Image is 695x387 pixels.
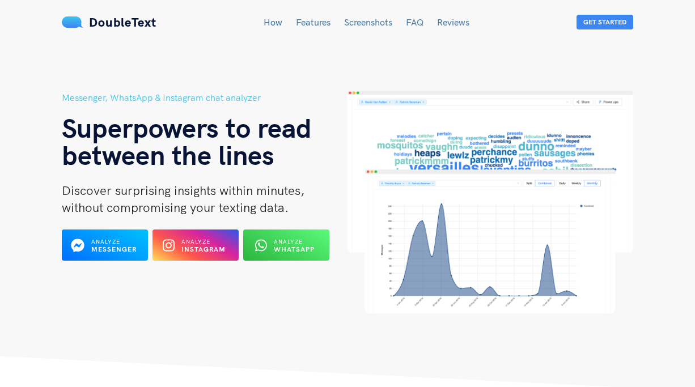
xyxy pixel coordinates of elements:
a: Reviews [437,16,469,28]
span: without compromising your texting data. [62,199,289,215]
span: Superpowers to read [62,110,312,144]
span: Analyze [274,238,303,245]
span: between the lines [62,138,274,172]
a: Analyze Instagram [152,244,239,254]
button: Analyze Messenger [62,229,148,261]
span: Analyze [181,238,210,245]
span: Discover surprising insights within minutes, [62,182,304,198]
a: FAQ [406,16,423,28]
b: Instagram [181,245,226,253]
a: Analyze Messenger [62,244,148,254]
a: Analyze WhatsApp [243,244,329,254]
img: mS3x8y1f88AAAAABJRU5ErkJggg== [62,16,83,28]
span: DoubleText [89,14,156,30]
button: Analyze Instagram [152,229,239,261]
a: DoubleText [62,14,156,30]
button: Analyze WhatsApp [243,229,329,261]
b: Messenger [91,245,137,253]
a: Screenshots [344,16,392,28]
img: hero [347,91,633,313]
h5: Messenger, WhatsApp & Instagram chat analyzer [62,91,347,105]
b: WhatsApp [274,245,315,253]
a: How [264,16,282,28]
span: Analyze [91,238,120,245]
a: Features [296,16,330,28]
button: Get Started [577,15,633,29]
